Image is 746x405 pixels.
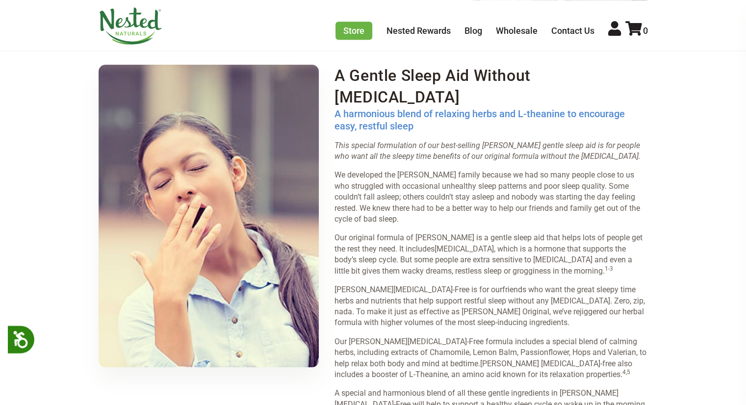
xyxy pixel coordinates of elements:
[622,369,630,376] sup: 4,5
[386,25,451,36] a: Nested Rewards
[335,22,372,40] a: Store
[625,25,648,36] a: 0
[605,265,613,272] sup: 1-3
[334,170,640,224] span: We developed the [PERSON_NAME] family because we had so many people close to us who struggled wit...
[496,25,538,36] a: Wholesale
[334,285,502,294] span: [PERSON_NAME][MEDICAL_DATA]-Free is for our
[643,25,648,36] span: 0
[334,65,647,108] h3: A Gentle Sleep Aid Without [MEDICAL_DATA]
[99,7,162,45] img: Nested Naturals
[334,244,632,276] span: [MEDICAL_DATA], which is a hormone that supports the body’s sleep cycle. But some people are extr...
[551,25,594,36] a: Contact Us
[334,233,643,253] span: Our original formula of [PERSON_NAME] is a gentle sleep aid that helps lots of people get the res...
[334,141,641,161] i: This special formulation of our best-selling [PERSON_NAME] gentle sleep aid is for people who wan...
[408,337,480,346] span: [MEDICAL_DATA]-Fre
[334,108,647,132] h4: A harmonious blend of relaxing herbs and L-theanine to encourage easy, restful sleep
[334,337,646,368] span: a special blend of calming herbs, including extracts of Chamomile, Lemon Balm, Passionflower, Hop...
[334,337,408,346] span: Our [PERSON_NAME]
[99,65,319,368] img: Health Benefits
[464,25,482,36] a: Blog
[480,337,544,346] span: e formula includes
[334,359,632,379] span: [PERSON_NAME] [MEDICAL_DATA]-free also includes a booster of L-Theanine, an amino acid known for ...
